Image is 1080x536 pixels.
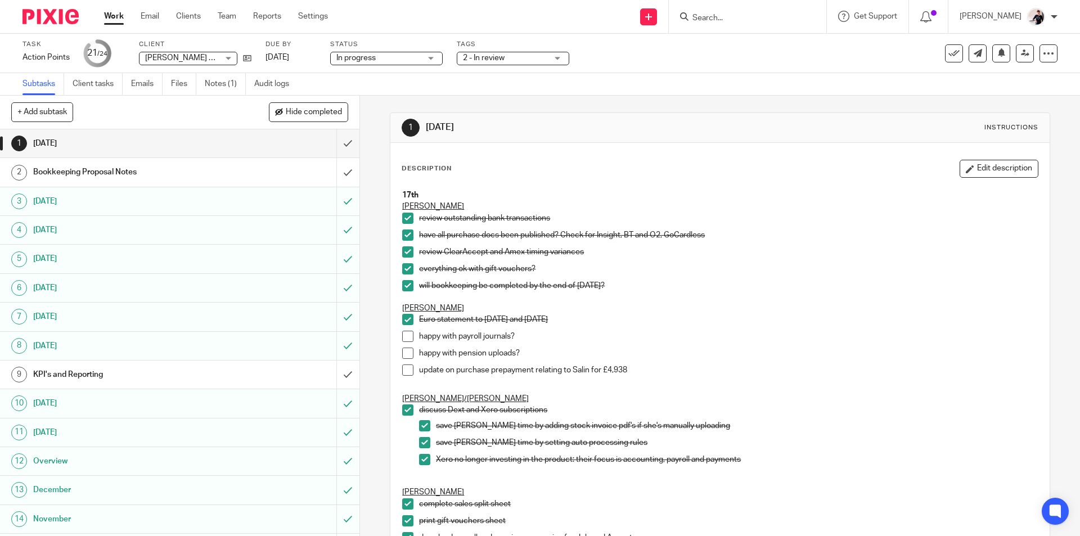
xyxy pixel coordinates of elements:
h1: KPI's and Reporting [33,366,228,383]
h1: [DATE] [33,424,228,441]
p: happy with payroll journals? [419,331,1037,342]
div: 7 [11,309,27,325]
span: [DATE] [265,53,289,61]
div: 6 [11,280,27,296]
h1: [DATE] [33,395,228,412]
small: /24 [97,51,107,57]
p: [PERSON_NAME] [960,11,1021,22]
h1: [DATE] [33,250,228,267]
a: Audit logs [254,73,298,95]
div: 5 [11,251,27,267]
label: Tags [457,40,569,49]
span: In progress [336,54,376,62]
p: Euro statement to [DATE] and [DATE] [419,314,1037,325]
p: have all purchase docs been published? Check for Insight, BT and O2, GoCardless [419,229,1037,241]
h1: [DATE] [426,121,744,133]
a: Subtasks [22,73,64,95]
span: [PERSON_NAME] Wines Limited [145,54,259,62]
div: 4 [11,222,27,238]
a: Email [141,11,159,22]
p: everything ok with gift vouchers? [419,263,1037,274]
div: 9 [11,367,27,382]
div: Instructions [984,123,1038,132]
h1: [DATE] [33,135,228,152]
p: save [PERSON_NAME] time by adding stock invoice pdf's if she's manually uploading [436,420,1037,431]
a: Files [171,73,196,95]
button: + Add subtask [11,102,73,121]
a: Notes (1) [205,73,246,95]
button: Hide completed [269,102,348,121]
div: 12 [11,453,27,469]
label: Task [22,40,70,49]
p: complete sales split sheet [419,498,1037,510]
label: Client [139,40,251,49]
a: Work [104,11,124,22]
h1: [DATE] [33,308,228,325]
a: Team [218,11,236,22]
a: Settings [298,11,328,22]
u: [PERSON_NAME] [402,488,464,496]
p: happy with pension uploads? [419,348,1037,359]
div: 1 [11,136,27,151]
label: Status [330,40,443,49]
div: 1 [402,119,420,137]
div: 13 [11,482,27,498]
p: update on purchase prepayment relating to Salin for £4,938 [419,364,1037,376]
span: Get Support [854,12,897,20]
a: Client tasks [73,73,123,95]
h1: Bookkeeping Proposal Notes [33,164,228,181]
strong: 17th [402,191,418,199]
img: AV307615.jpg [1027,8,1045,26]
h1: [DATE] [33,193,228,210]
div: 10 [11,395,27,411]
span: Hide completed [286,108,342,117]
p: review ClearAccept and Amex timing variances [419,246,1037,258]
div: 14 [11,511,27,527]
input: Search [691,13,793,24]
h1: [DATE] [33,337,228,354]
h1: December [33,481,228,498]
div: 8 [11,338,27,354]
h1: Overview [33,453,228,470]
a: Reports [253,11,281,22]
h1: [DATE] [33,222,228,238]
a: Clients [176,11,201,22]
u: [PERSON_NAME] [402,202,464,210]
h1: [DATE] [33,280,228,296]
div: 11 [11,425,27,440]
p: save [PERSON_NAME] time by setting auto processing rules [436,437,1037,448]
img: Pixie [22,9,79,24]
label: Due by [265,40,316,49]
div: 21 [87,47,107,60]
p: print gift vouchers sheet [419,515,1037,526]
p: review outstanding bank transactions [419,213,1037,224]
p: will bookkeeping be completed by the end of [DATE]? [419,280,1037,291]
span: 2 - In review [463,54,505,62]
u: [PERSON_NAME] [402,304,464,312]
u: [PERSON_NAME]/[PERSON_NAME] [402,395,529,403]
a: Emails [131,73,163,95]
div: Action Points [22,52,70,63]
h1: November [33,511,228,528]
div: 2 [11,165,27,181]
p: discuss Dext and Xero subscriptions [419,404,1037,416]
p: Description [402,164,452,173]
div: 3 [11,193,27,209]
p: Xero no longer investing in the product: their focus is accounting, payroll and payments [436,454,1037,465]
button: Edit description [960,160,1038,178]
